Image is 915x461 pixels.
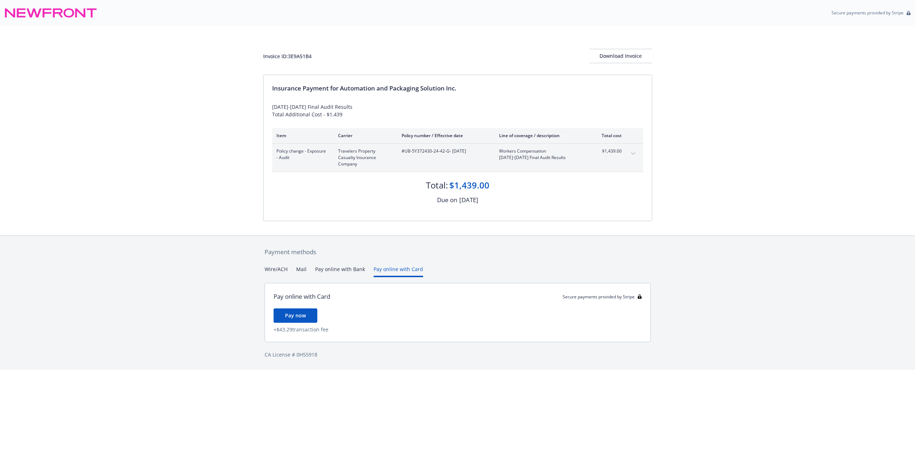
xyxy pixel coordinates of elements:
div: Invoice ID: 3E9A51B4 [263,52,312,60]
span: [DATE]-[DATE] Final Audit Results [499,154,583,161]
button: Pay online with Card [374,265,423,277]
div: [DATE] [459,195,478,205]
button: Mail [296,265,307,277]
button: Download Invoice [589,49,652,63]
div: Payment methods [265,247,651,257]
div: Policy number / Effective date [402,132,488,139]
div: + $43.29 transaction fee [274,326,642,333]
span: $1,439.00 [595,148,622,154]
div: Due on [437,195,457,205]
div: CA License # 0H55918 [265,351,651,358]
div: Total: [426,179,448,191]
div: Insurance Payment for Automation and Packaging Solution Inc. [272,84,643,93]
div: Line of coverage / description [499,132,583,139]
div: Item [276,132,327,139]
span: Pay now [285,312,306,319]
span: Travelers Property Casualty Insurance Company [338,148,390,167]
div: Secure payments provided by Stripe [563,294,642,300]
button: Pay online with Bank [315,265,365,277]
div: Policy change - Exposure - AuditTravelers Property Casualty Insurance Company#UB-5Y372430-24-42-G... [272,144,643,172]
div: Carrier [338,132,390,139]
span: Workers Compensation [499,148,583,154]
div: Total cost [595,132,622,139]
span: Policy change - Exposure - Audit [276,148,327,161]
div: $1,439.00 [449,179,489,191]
span: Workers Compensation[DATE]-[DATE] Final Audit Results [499,148,583,161]
button: expand content [627,148,639,159]
div: [DATE]-[DATE] Final Audit Results Total Additional Cost - $1,439 [272,103,643,118]
span: #UB-5Y372430-24-42-G - [DATE] [402,148,488,154]
p: Secure payments provided by Stripe [831,10,904,16]
div: Pay online with Card [274,292,330,301]
button: Wire/ACH [265,265,288,277]
button: Pay now [274,308,317,323]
